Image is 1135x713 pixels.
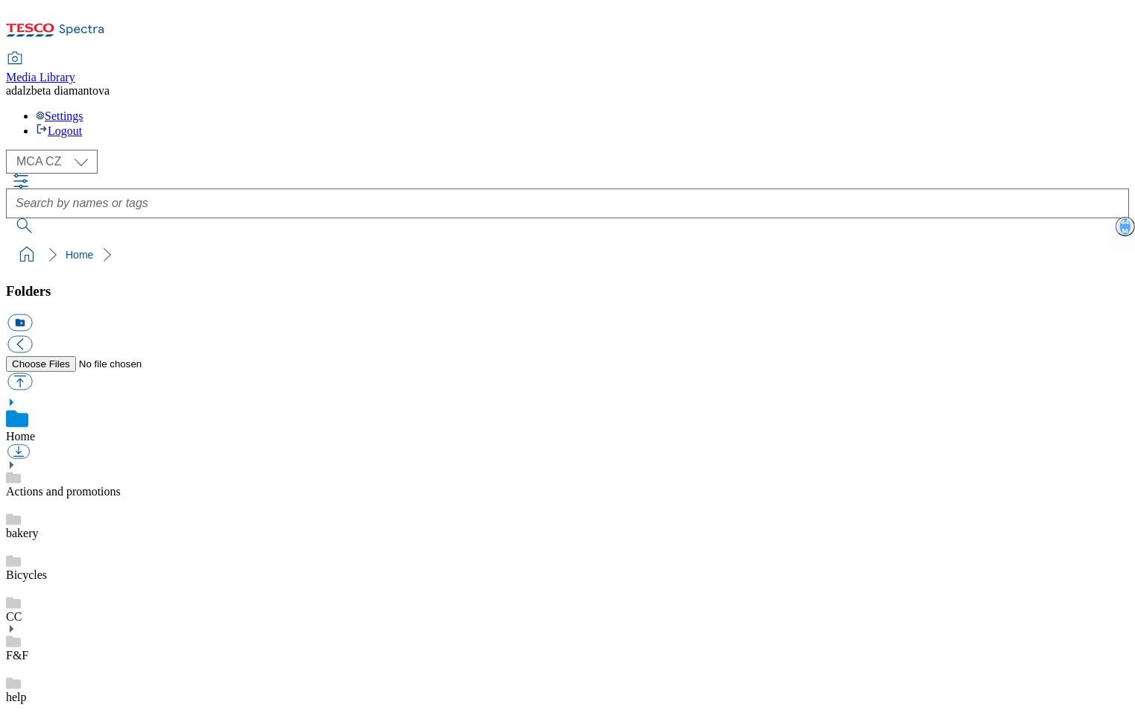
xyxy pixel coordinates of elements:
[6,283,1129,300] h3: Folders
[6,188,1129,218] input: Search by names or tags
[6,241,1129,269] nav: breadcrumb
[6,430,35,443] a: Home
[15,243,39,267] a: home
[6,610,22,623] a: CC
[36,110,83,122] a: Settings
[6,485,121,498] a: Actions and promotions
[66,249,93,261] a: Home
[6,649,28,662] a: F&F
[6,53,75,84] a: Media Library
[17,84,110,97] span: alzbeta diamantova
[6,84,17,97] span: ad
[6,691,27,703] a: help
[6,527,39,539] a: bakery
[6,71,75,83] span: Media Library
[6,568,47,581] a: Bicycles
[36,124,82,137] a: Logout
